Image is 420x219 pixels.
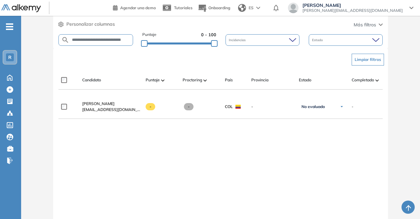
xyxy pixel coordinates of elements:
span: Candidato [82,77,101,83]
span: Agendar una demo [120,5,156,10]
span: [PERSON_NAME] [82,101,115,106]
span: Estado [312,38,324,42]
span: Personalizar columnas [66,21,115,28]
span: 0 - 100 [201,32,216,38]
i: - [6,26,13,27]
img: COL [235,105,241,109]
span: Incidencias [229,38,247,42]
div: Estado [309,34,383,46]
div: Incidencias [226,34,299,46]
button: Más filtros [354,21,383,28]
button: Personalizar columnas [58,21,115,28]
img: SEARCH_ALT [61,36,69,44]
span: Onboarding [208,5,230,10]
span: No evaluado [301,104,325,109]
button: Limpiar filtros [352,54,384,66]
span: Más filtros [354,21,376,28]
span: - [146,103,155,110]
span: COL [225,104,233,110]
span: Tutoriales [174,5,192,10]
span: Estado [299,77,311,83]
img: Logo [1,4,41,13]
span: Puntaje [146,77,160,83]
span: Completado [352,77,374,83]
img: Ícono de flecha [340,105,344,109]
img: world [238,4,246,12]
span: [PERSON_NAME][EMAIL_ADDRESS][DOMAIN_NAME] [302,8,403,13]
button: Onboarding [198,1,230,15]
a: [PERSON_NAME] [82,101,140,107]
img: [missing "en.ARROW_ALT" translation] [375,79,379,81]
span: Proctoring [183,77,202,83]
img: [missing "en.ARROW_ALT" translation] [161,79,164,81]
img: arrow [256,7,260,9]
span: ES [249,5,254,11]
span: [PERSON_NAME] [302,3,403,8]
span: R [8,55,12,60]
span: - [352,104,353,110]
span: [EMAIL_ADDRESS][DOMAIN_NAME] [82,107,140,113]
span: - [251,104,294,110]
span: - [184,103,193,110]
span: País [225,77,233,83]
img: [missing "en.ARROW_ALT" translation] [203,79,207,81]
span: Provincia [251,77,268,83]
a: Agendar una demo [113,3,156,11]
span: Puntaje [142,32,157,38]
